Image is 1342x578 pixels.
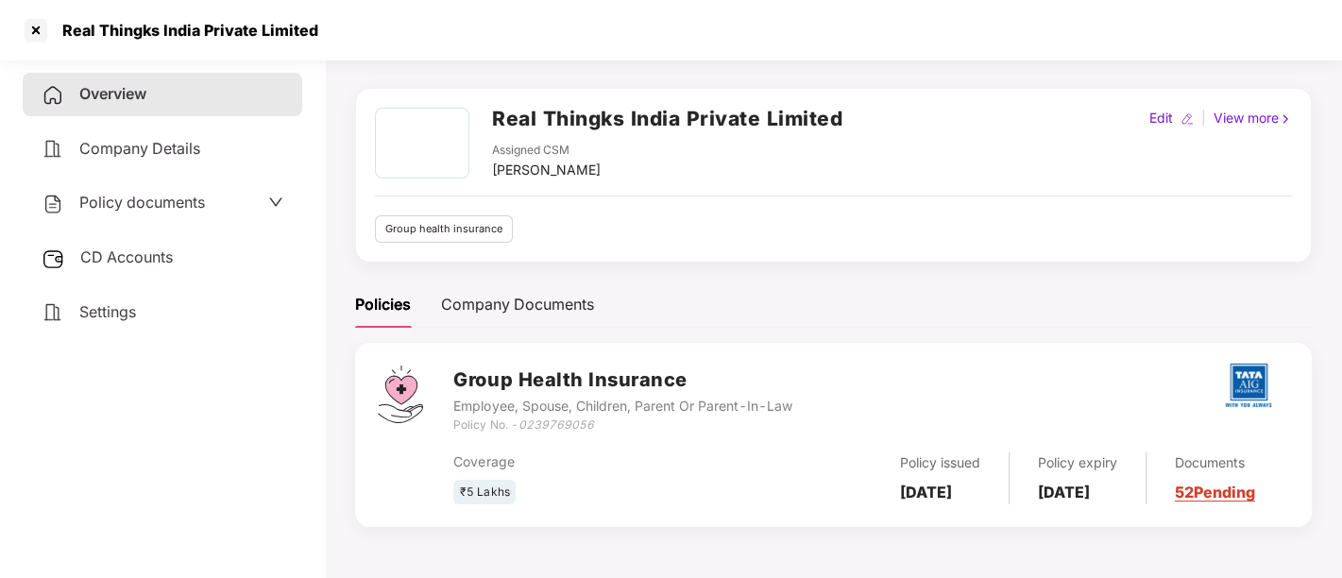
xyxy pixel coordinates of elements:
[1198,108,1210,128] div: |
[51,21,318,40] div: Real Thingks India Private Limited
[441,293,594,316] div: Company Documents
[1146,108,1177,128] div: Edit
[492,103,842,134] h2: Real Thingks India Private Limited
[453,416,791,434] div: Policy No. -
[42,247,65,270] img: svg+xml;base64,PHN2ZyB3aWR0aD0iMjUiIGhlaWdodD0iMjQiIHZpZXdCb3g9IjAgMCAyNSAyNCIgZmlsbD0ibm9uZSIgeG...
[79,302,136,321] span: Settings
[79,139,200,158] span: Company Details
[375,215,513,243] div: Group health insurance
[453,451,732,472] div: Coverage
[1038,452,1117,473] div: Policy expiry
[1210,108,1296,128] div: View more
[1279,112,1292,126] img: rightIcon
[42,301,64,324] img: svg+xml;base64,PHN2ZyB4bWxucz0iaHR0cDovL3d3dy53My5vcmcvMjAwMC9zdmciIHdpZHRoPSIyNCIgaGVpZ2h0PSIyNC...
[79,193,205,212] span: Policy documents
[1175,452,1255,473] div: Documents
[42,193,64,215] img: svg+xml;base64,PHN2ZyB4bWxucz0iaHR0cDovL3d3dy53My5vcmcvMjAwMC9zdmciIHdpZHRoPSIyNCIgaGVpZ2h0PSIyNC...
[492,160,601,180] div: [PERSON_NAME]
[1215,352,1282,418] img: tatag.png
[268,195,283,210] span: down
[355,293,411,316] div: Policies
[453,365,791,395] h3: Group Health Insurance
[42,138,64,161] img: svg+xml;base64,PHN2ZyB4bWxucz0iaHR0cDovL3d3dy53My5vcmcvMjAwMC9zdmciIHdpZHRoPSIyNCIgaGVpZ2h0PSIyNC...
[1038,483,1090,501] b: [DATE]
[80,247,173,266] span: CD Accounts
[453,396,791,416] div: Employee, Spouse, Children, Parent Or Parent-In-Law
[900,452,980,473] div: Policy issued
[518,417,593,432] i: 0239769056
[1181,112,1194,126] img: editIcon
[900,483,952,501] b: [DATE]
[378,365,423,423] img: svg+xml;base64,PHN2ZyB4bWxucz0iaHR0cDovL3d3dy53My5vcmcvMjAwMC9zdmciIHdpZHRoPSI0Ny43MTQiIGhlaWdodD...
[1175,483,1255,501] a: 52 Pending
[79,84,146,103] span: Overview
[492,142,601,160] div: Assigned CSM
[42,84,64,107] img: svg+xml;base64,PHN2ZyB4bWxucz0iaHR0cDovL3d3dy53My5vcmcvMjAwMC9zdmciIHdpZHRoPSIyNCIgaGVpZ2h0PSIyNC...
[453,480,516,505] div: ₹5 Lakhs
